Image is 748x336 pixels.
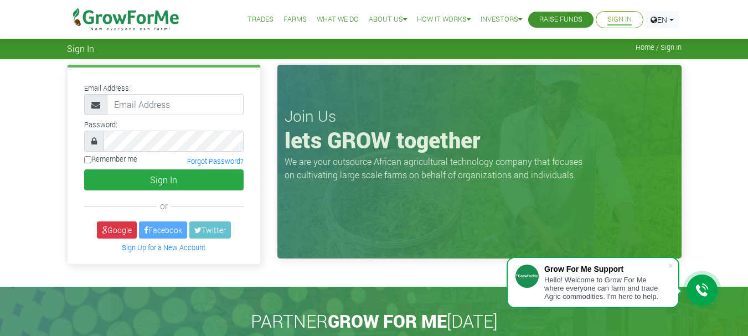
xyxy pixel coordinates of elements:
[285,127,674,153] h1: lets GROW together
[285,107,674,126] h3: Join Us
[97,221,137,239] a: Google
[84,120,117,130] label: Password:
[646,11,679,28] a: EN
[607,14,632,25] a: Sign In
[539,14,582,25] a: Raise Funds
[71,311,677,332] h2: PARTNER [DATE]
[247,14,274,25] a: Trades
[481,14,522,25] a: Investors
[283,14,307,25] a: Farms
[84,169,244,190] button: Sign In
[317,14,359,25] a: What We Do
[84,154,137,164] label: Remember me
[285,155,589,182] p: We are your outsource African agricultural technology company that focuses on cultivating large s...
[84,156,91,163] input: Remember me
[84,199,244,213] div: or
[328,309,447,333] span: GROW FOR ME
[417,14,471,25] a: How it Works
[636,43,682,51] span: Home / Sign In
[544,265,667,273] div: Grow For Me Support
[369,14,407,25] a: About Us
[122,243,205,252] a: Sign Up for a New Account
[187,157,244,166] a: Forgot Password?
[544,276,667,301] div: Hello! Welcome to Grow For Me where everyone can farm and trade Agric commodities. I'm here to help.
[67,43,94,54] span: Sign In
[84,83,131,94] label: Email Address:
[107,94,244,115] input: Email Address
